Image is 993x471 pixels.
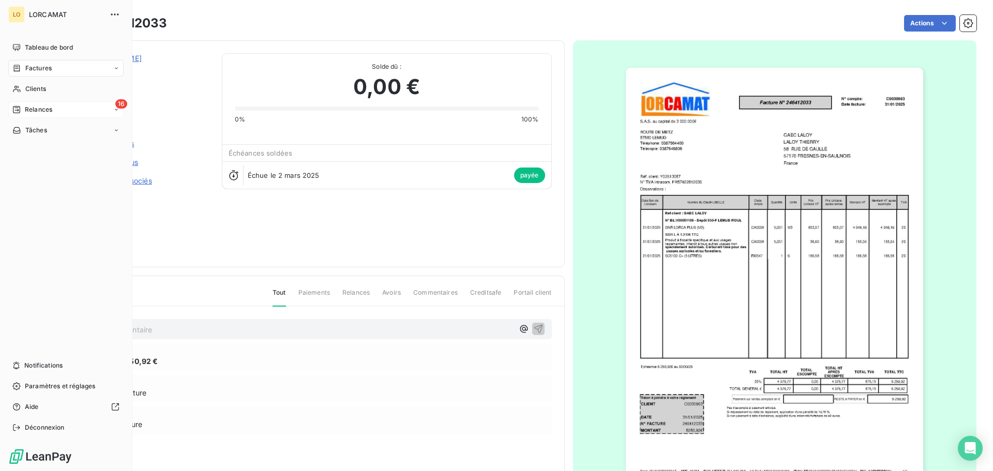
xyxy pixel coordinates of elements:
[25,64,52,73] span: Factures
[8,60,124,77] a: Factures
[115,99,127,109] span: 16
[25,105,52,114] span: Relances
[470,288,502,306] span: Creditsafe
[514,288,551,306] span: Portail client
[413,288,458,306] span: Commentaires
[229,149,293,157] span: Échéances soldées
[8,448,72,465] img: Logo LeanPay
[235,115,245,124] span: 0%
[8,122,124,139] a: Tâches
[273,288,286,307] span: Tout
[8,39,124,56] a: Tableau de bord
[235,62,539,71] span: Solde dû :
[8,399,124,415] a: Aide
[514,168,545,183] span: payée
[25,43,73,52] span: Tableau de bord
[8,378,124,394] a: Paramètres et réglages
[29,10,103,19] span: LORCAMAT
[298,288,330,306] span: Paiements
[25,423,65,432] span: Déconnexion
[25,126,47,135] span: Tâches
[24,361,63,370] span: Notifications
[342,288,370,306] span: Relances
[8,6,25,23] div: LO
[25,84,46,94] span: Clients
[8,81,124,97] a: Clients
[8,101,124,118] a: 16Relances
[521,115,539,124] span: 100%
[81,66,209,74] span: C0030963
[904,15,956,32] button: Actions
[382,288,401,306] span: Avoirs
[118,356,158,367] span: 5 250,92 €
[25,382,95,391] span: Paramètres et réglages
[25,402,39,412] span: Aide
[353,71,420,102] span: 0,00 €
[248,171,320,179] span: Échue le 2 mars 2025
[958,436,983,461] div: Open Intercom Messenger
